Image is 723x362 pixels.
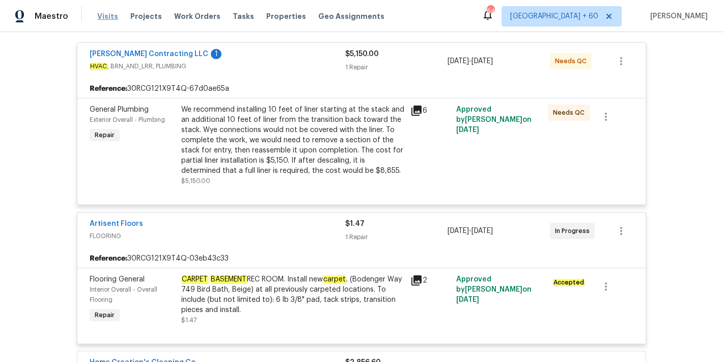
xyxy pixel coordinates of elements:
em: BASEMENT [210,275,247,283]
span: Approved by [PERSON_NAME] on [456,106,532,134]
span: FLOORING [90,231,345,241]
span: [PERSON_NAME] [646,11,708,21]
span: General Plumbing [90,106,149,113]
b: Reference: [90,84,127,94]
span: $5,150.00 [345,50,379,58]
em: HVAC [90,63,107,70]
div: REC ROOM. Install new . (Bodenger Way 749 Bird Bath, Beige) at all previously carpeted locations.... [181,274,404,315]
em: Accepted [553,279,585,286]
span: Tasks [233,13,254,20]
span: , BRN_AND_LRR, PLUMBING [90,61,345,71]
span: Properties [266,11,306,21]
div: 1 [211,49,221,59]
span: $1.47 [345,220,365,227]
span: [DATE] [471,227,493,235]
em: carpet [323,275,346,283]
a: Artisent Floors [90,220,143,227]
span: [GEOGRAPHIC_DATA] + 60 [510,11,598,21]
span: Visits [97,11,118,21]
span: Geo Assignments [318,11,384,21]
span: Maestro [35,11,68,21]
span: Repair [91,130,119,140]
span: [DATE] [448,227,469,235]
div: 643 [487,6,494,16]
div: 1 Repair [345,232,448,242]
span: Needs QC [553,108,589,118]
div: 2 [410,274,450,287]
div: 30RCG121X9T4Q-67d0ae65a [77,80,646,98]
span: [DATE] [471,58,493,65]
span: Interior Overall - Overall Flooring [90,287,157,303]
span: $1.47 [181,317,197,323]
span: In Progress [555,226,594,236]
span: Flooring General [90,276,145,283]
div: We recommend installing 10 feet of liner starting at the stack and an additional 10 feet of liner... [181,105,404,176]
span: [DATE] [448,58,469,65]
em: CARPET [181,275,208,283]
span: Approved by [PERSON_NAME] on [456,276,532,303]
span: Needs QC [555,56,591,66]
div: 1 Repair [345,62,448,72]
b: Reference: [90,253,127,264]
span: Exterior Overall - Plumbing [90,117,165,123]
span: [DATE] [456,126,479,134]
div: 6 [410,105,450,117]
span: Repair [91,310,119,320]
a: [PERSON_NAME] Contracting LLC [90,50,208,58]
div: 30RCG121X9T4Q-03eb43c33 [77,249,646,268]
span: - [448,226,493,236]
span: [DATE] [456,296,479,303]
span: Projects [130,11,162,21]
span: - [448,56,493,66]
span: Work Orders [174,11,220,21]
span: $5,150.00 [181,178,210,184]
